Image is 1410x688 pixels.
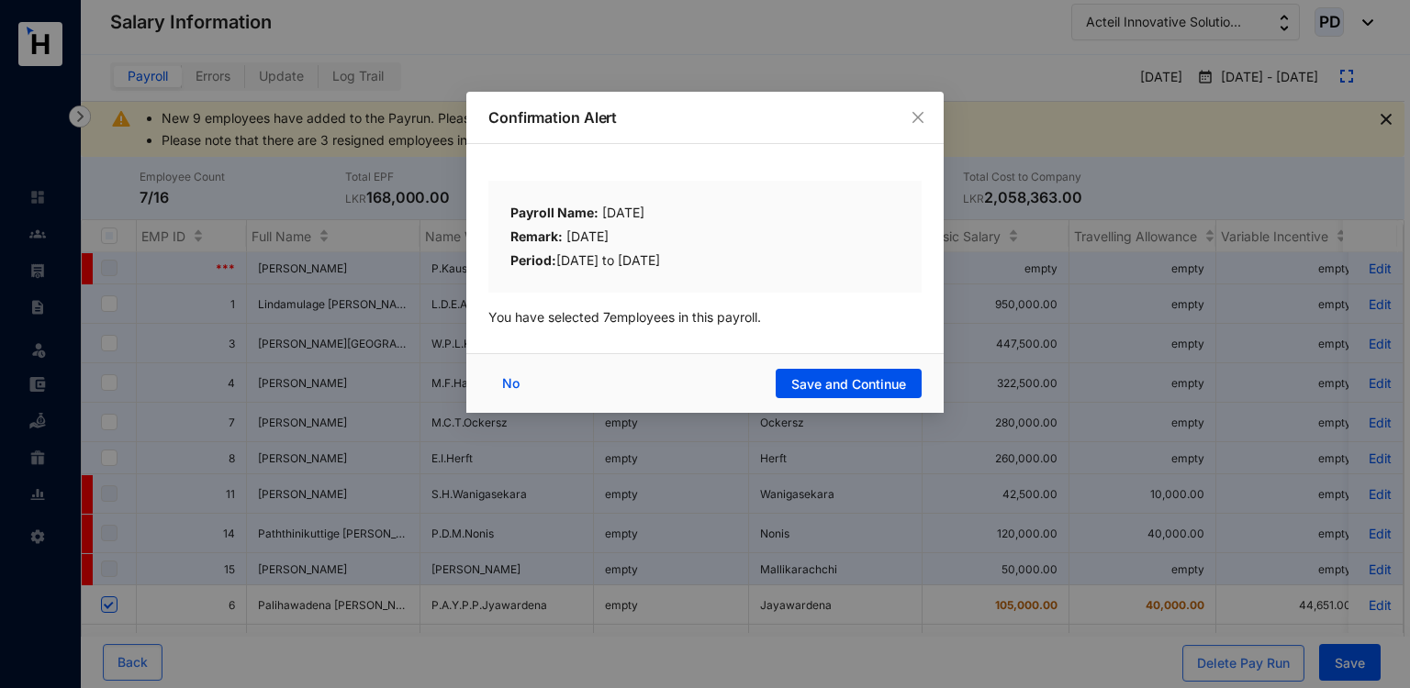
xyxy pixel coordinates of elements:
div: [DATE] to [DATE] [510,250,900,271]
span: No [502,373,520,394]
div: [DATE] [510,203,900,227]
span: You have selected 7 employees in this payroll. [488,309,761,325]
b: Payroll Name: [510,205,599,220]
b: Remark: [510,228,563,244]
span: close [911,110,925,125]
p: Confirmation Alert [488,106,922,128]
button: No [488,369,538,398]
div: [DATE] [510,227,900,250]
b: Period: [510,252,556,268]
button: Close [908,107,928,128]
span: Save and Continue [791,375,906,394]
button: Save and Continue [776,369,922,398]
